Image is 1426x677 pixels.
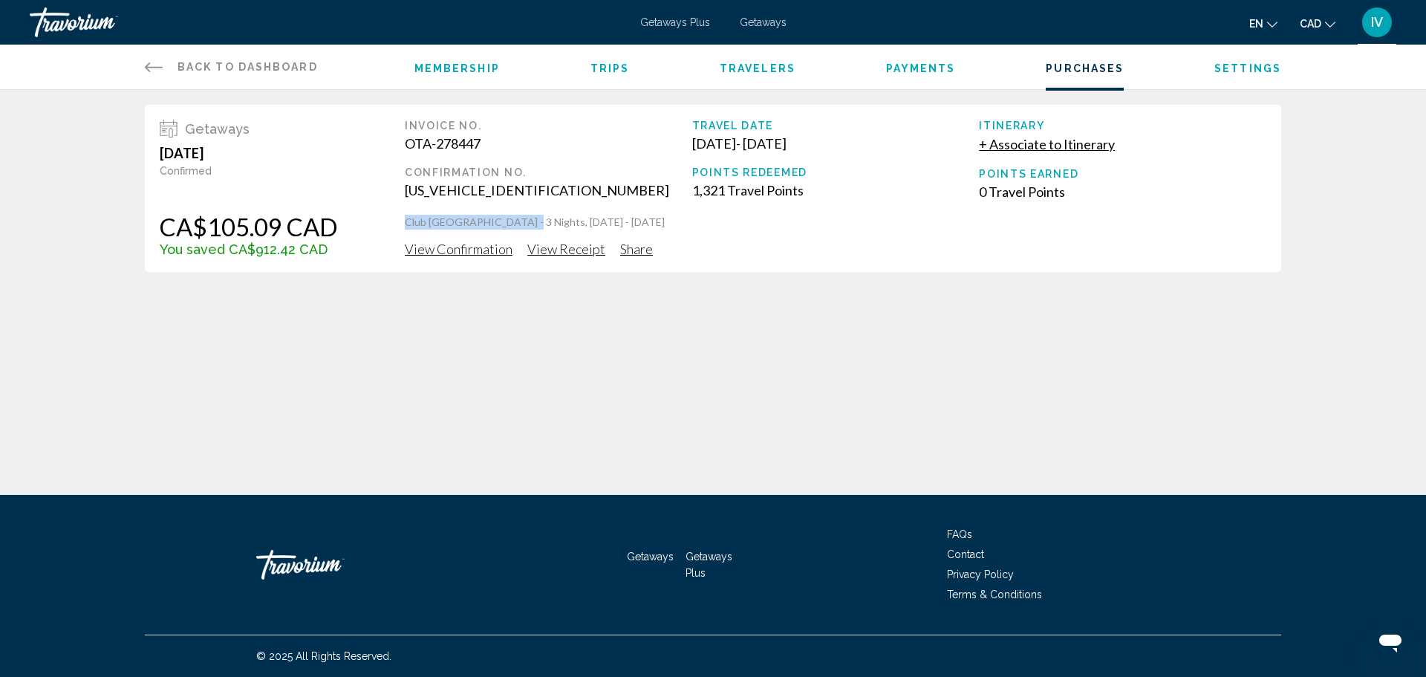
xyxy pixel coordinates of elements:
span: IV [1371,15,1383,30]
a: Getaways [627,551,674,563]
button: User Menu [1358,7,1396,38]
span: Back to Dashboard [178,61,318,73]
a: Travorium [256,542,405,587]
a: Settings [1214,62,1281,74]
div: Confirmation No. [405,166,692,178]
a: Travorium [30,7,625,37]
div: Confirmed [160,165,338,177]
div: Points Earned [979,168,1266,180]
a: Travelers [720,62,795,74]
div: [DATE] - [DATE] [692,135,980,152]
button: Change currency [1300,13,1335,34]
span: + Associate to Itinerary [979,136,1115,152]
div: 1,321 Travel Points [692,182,980,198]
button: Change language [1249,13,1277,34]
a: Contact [947,548,984,560]
span: Share [620,241,653,257]
div: CA$105.09 CAD [160,212,338,242]
div: Travel Date [692,120,980,132]
a: Back to Dashboard [145,45,318,89]
button: + Associate to Itinerary [979,135,1115,153]
a: Trips [590,62,630,74]
a: Purchases [1046,62,1124,74]
div: Points Redeemed [692,166,980,178]
div: 0 Travel Points [979,184,1266,200]
span: View Confirmation [405,241,512,257]
span: CAD [1300,18,1321,30]
span: © 2025 All Rights Reserved. [256,650,391,662]
div: [US_VEHICLE_IDENTIFICATION_NUMBER] [405,182,692,198]
div: Invoice No. [405,120,692,132]
div: OTA-278447 [405,135,692,152]
iframe: Button to launch messaging window [1367,618,1414,665]
a: Terms & Conditions [947,589,1042,600]
div: You saved CA$912.42 CAD [160,242,338,257]
a: Getaways Plus [686,551,732,579]
a: Getaways [740,16,787,28]
div: [DATE] [160,145,338,161]
a: Membership [414,62,500,74]
a: Privacy Policy [947,569,1014,580]
a: FAQs [947,528,972,540]
a: Payments [886,62,956,74]
a: Getaways Plus [640,16,710,28]
span: Getaways [185,121,250,137]
div: Itinerary [979,120,1266,132]
p: Club [GEOGRAPHIC_DATA] - 3 Nights, [DATE] - [DATE] [405,215,1266,230]
span: View Receipt [527,241,605,257]
span: en [1249,18,1263,30]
